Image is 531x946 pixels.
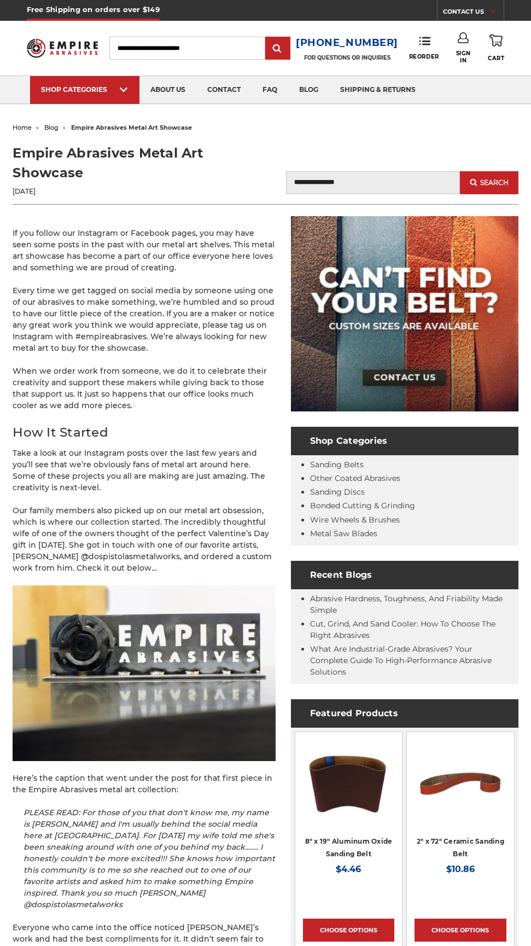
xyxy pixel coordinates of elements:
a: contact [196,76,252,104]
img: 2" x 72" Ceramic Pipe Sanding Belt [417,740,504,827]
p: FOR QUESTIONS OR INQUIRIES [296,54,398,61]
a: Abrasive Hardness, Toughness, and Friability Made Simple [310,594,503,615]
a: Choose Options [415,919,506,942]
span: Sign In [453,50,473,64]
a: about us [139,76,196,104]
input: Submit [267,38,289,60]
img: promo banner for custom belts. [291,216,518,411]
a: Sanding Discs [310,487,365,497]
a: [PHONE_NUMBER] [296,35,398,51]
a: 8" x 19" Aluminum Oxide Sanding Belt [305,837,393,858]
div: SHOP CATEGORIES [41,85,129,94]
img: Empire Abrasives [27,34,98,62]
a: shipping & returns [329,76,427,104]
h2: How It Started [13,423,275,442]
a: 2" x 72" Ceramic Sanding Belt [417,837,504,858]
h4: Featured Products [291,699,518,728]
a: Wire Wheels & Brushes [310,515,400,525]
a: blog [44,124,59,131]
span: empire abrasives metal art showcase [71,124,192,131]
span: Reorder [409,53,439,60]
a: Bonded Cutting & Grinding [310,501,415,510]
a: Cart [488,32,504,63]
a: 2" x 72" Ceramic Pipe Sanding Belt [415,740,506,831]
p: Here’s the caption that went under the post for that first piece in the Empire Abrasives metal ar... [13,773,275,796]
p: [DATE] [13,187,258,196]
h4: Recent Blogs [291,561,518,589]
a: blog [288,76,329,104]
a: Metal Saw Blades [310,529,377,538]
em: PLEASE READ: For those of you that don't know me, my name is [PERSON_NAME] and I'm usually behind... [24,808,275,909]
button: Search [460,171,518,194]
p: Our family members also picked up on our metal art obsession, which is where our collection start... [13,505,275,574]
a: Cut, Grind, and Sand Cooler: How to Choose the Right Abrasives [310,619,495,640]
span: Search [480,179,509,187]
span: $4.46 [336,864,361,874]
a: aluminum oxide 8x19 sanding belt [303,740,394,831]
span: Cart [488,55,504,62]
img: Metal Art - Empire Abrasives logo by Eric Harristhal aka dospistolasmetalworks [13,585,275,761]
a: Other Coated Abrasives [310,473,400,483]
a: What Are Industrial-Grade Abrasives? Your Complete Guide to High-Performance Abrasive Solutions [310,644,492,677]
a: CONTACT US [443,5,504,21]
a: Reorder [409,36,439,60]
a: Sanding Belts [310,460,364,469]
a: faq [252,76,288,104]
span: $10.86 [446,864,475,874]
img: aluminum oxide 8x19 sanding belt [305,740,392,827]
h1: Empire Abrasives Metal Art Showcase [13,143,258,183]
p: When we order work from someone, we do it to celebrate their creativity and support these makers ... [13,365,275,411]
h4: Shop Categories [291,427,518,455]
p: Take a look at our Instagram posts over the last few years and you’ll see that we’re obviously fa... [13,448,275,494]
p: If you follow our Instagram or Facebook pages, you may have seen some posts in the past with our ... [13,228,275,274]
p: Every time we get tagged on social media by someone using one of our abrasives to make something,... [13,285,275,354]
a: home [13,124,32,131]
a: Choose Options [303,919,394,942]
